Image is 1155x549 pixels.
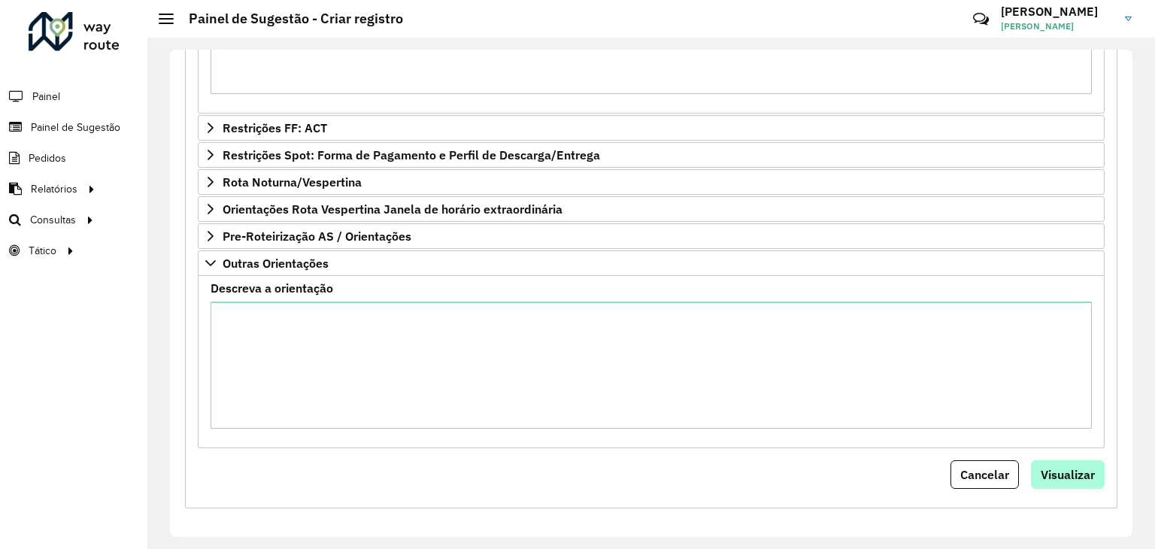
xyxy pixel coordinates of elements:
span: Painel [32,89,60,105]
span: Tático [29,243,56,259]
div: Outras Orientações [198,276,1105,448]
label: Descreva a orientação [211,279,333,297]
a: Contato Rápido [965,3,997,35]
a: Rota Noturna/Vespertina [198,169,1105,195]
span: Relatórios [31,181,77,197]
span: Cancelar [960,467,1009,482]
span: Pre-Roteirização AS / Orientações [223,230,411,242]
h3: [PERSON_NAME] [1001,5,1114,19]
a: Restrições Spot: Forma de Pagamento e Perfil de Descarga/Entrega [198,142,1105,168]
a: Outras Orientações [198,250,1105,276]
button: Cancelar [950,460,1019,489]
span: Restrições FF: ACT [223,122,327,134]
h2: Painel de Sugestão - Criar registro [174,11,403,27]
span: Consultas [30,212,76,228]
a: Restrições FF: ACT [198,115,1105,141]
a: Orientações Rota Vespertina Janela de horário extraordinária [198,196,1105,222]
span: Rota Noturna/Vespertina [223,176,362,188]
span: Visualizar [1041,467,1095,482]
span: Pedidos [29,150,66,166]
a: Pre-Roteirização AS / Orientações [198,223,1105,249]
span: Restrições Spot: Forma de Pagamento e Perfil de Descarga/Entrega [223,149,600,161]
span: [PERSON_NAME] [1001,20,1114,33]
span: Orientações Rota Vespertina Janela de horário extraordinária [223,203,562,215]
span: Painel de Sugestão [31,120,120,135]
button: Visualizar [1031,460,1105,489]
span: Outras Orientações [223,257,329,269]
